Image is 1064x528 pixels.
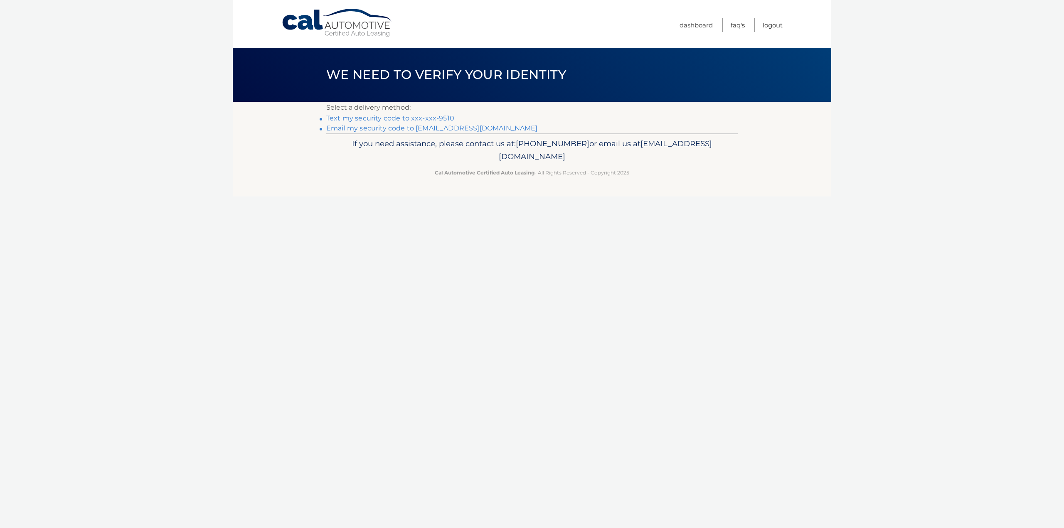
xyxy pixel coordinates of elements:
[731,18,745,32] a: FAQ's
[326,102,738,113] p: Select a delivery method:
[680,18,713,32] a: Dashboard
[326,67,566,82] span: We need to verify your identity
[763,18,783,32] a: Logout
[281,8,394,38] a: Cal Automotive
[516,139,589,148] span: [PHONE_NUMBER]
[435,169,534,176] strong: Cal Automotive Certified Auto Leasing
[332,137,732,164] p: If you need assistance, please contact us at: or email us at
[326,114,454,122] a: Text my security code to xxx-xxx-9510
[326,124,538,132] a: Email my security code to [EMAIL_ADDRESS][DOMAIN_NAME]
[332,168,732,177] p: - All Rights Reserved - Copyright 2025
